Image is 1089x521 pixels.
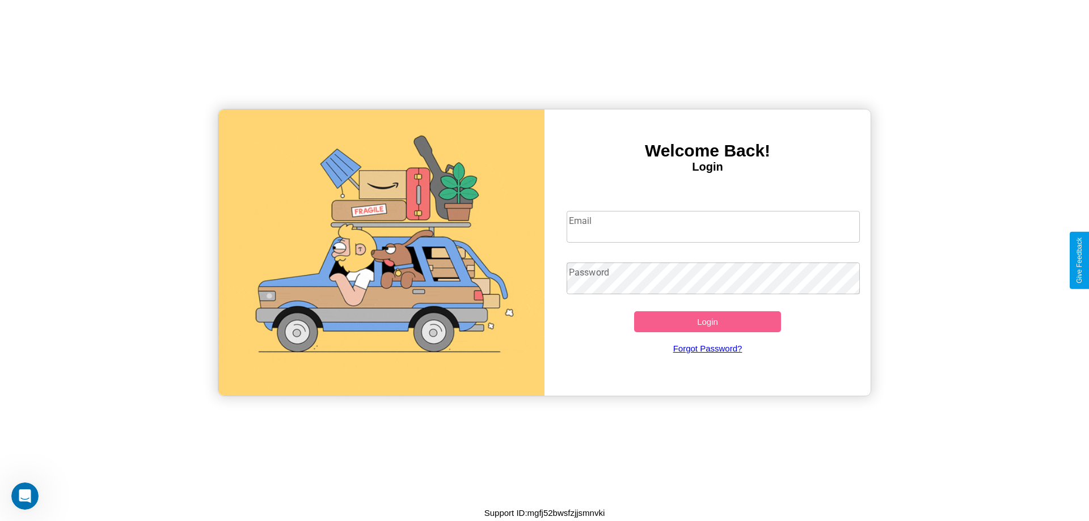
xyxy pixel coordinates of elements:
h4: Login [544,160,871,173]
button: Login [634,311,781,332]
div: Give Feedback [1075,238,1083,283]
iframe: Intercom live chat [11,482,39,510]
img: gif [218,109,544,396]
a: Forgot Password? [561,332,855,365]
h3: Welcome Back! [544,141,871,160]
p: Support ID: mgfj52bwsfzjjsmnvki [484,505,605,520]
